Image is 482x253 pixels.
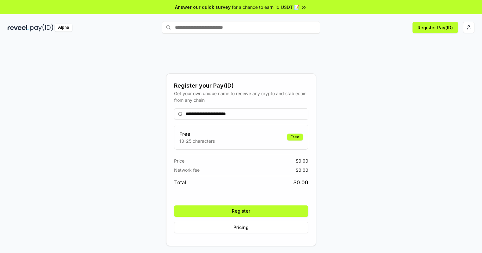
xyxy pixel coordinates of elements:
[296,158,308,164] span: $ 0.00
[287,134,303,141] div: Free
[174,167,200,173] span: Network fee
[8,24,29,32] img: reveel_dark
[232,4,299,10] span: for a chance to earn 10 USDT 📝
[413,22,458,33] button: Register Pay(ID)
[293,179,308,186] span: $ 0.00
[175,4,231,10] span: Answer our quick survey
[296,167,308,173] span: $ 0.00
[174,81,308,90] div: Register your Pay(ID)
[174,222,308,233] button: Pricing
[179,130,215,138] h3: Free
[55,24,72,32] div: Alpha
[179,138,215,144] p: 13-25 characters
[174,90,308,103] div: Get your own unique name to receive any crypto and stablecoin, from any chain
[174,179,186,186] span: Total
[174,158,184,164] span: Price
[30,24,53,32] img: pay_id
[174,205,308,217] button: Register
